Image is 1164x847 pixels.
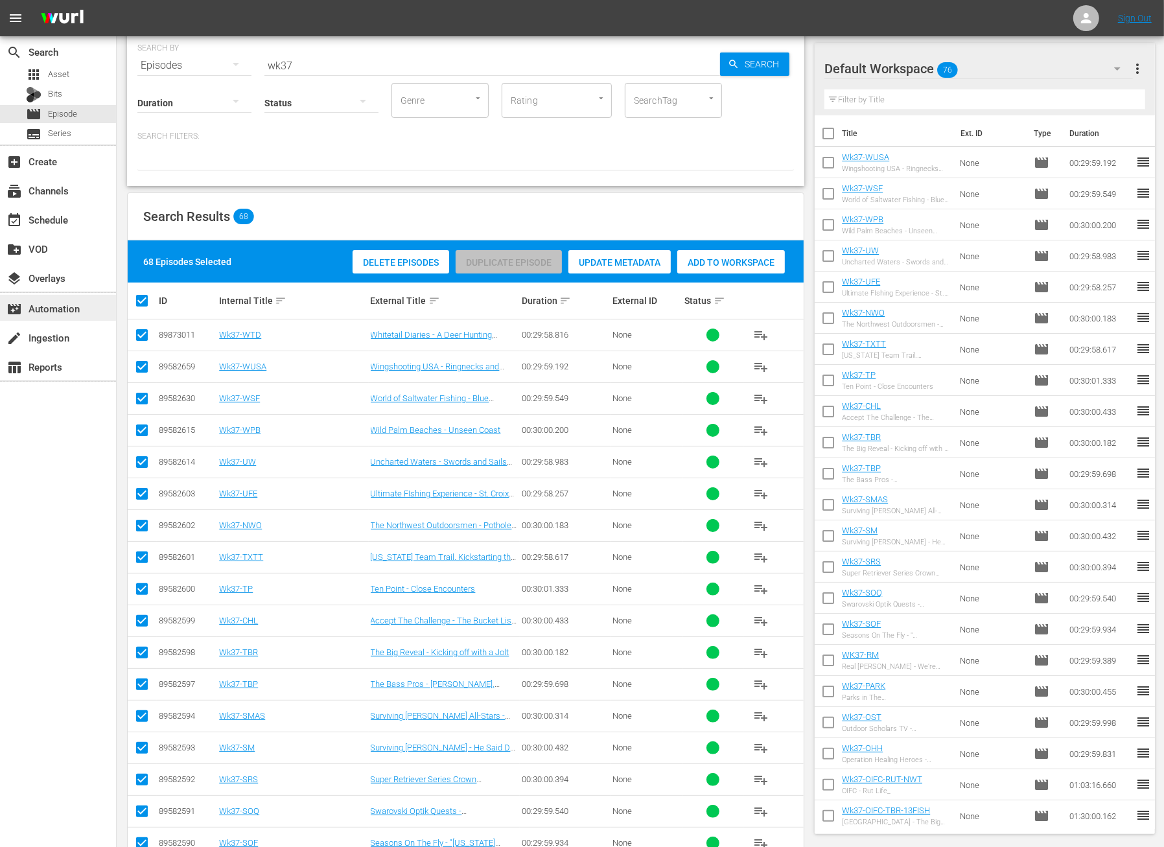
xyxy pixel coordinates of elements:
div: 00:30:00.432 [522,743,609,752]
div: Ultimate FIshing Experience - St. Croix River Multi Species Action [842,289,949,297]
div: Ten Point - Close Encounters [842,382,933,391]
img: ans4CAIJ8jUAAAAAAAAAAAAAAAAAAAAAAAAgQb4GAAAAAAAAAAAAAAAAAAAAAAAAJMjXAAAAAAAAAAAAAAAAAAAAAAAAgAT5G... [31,3,93,34]
button: Open [472,92,484,104]
div: 89582594 [159,711,215,721]
a: World of Saltwater Fishing - Blue [PERSON_NAME] Be Damned [371,393,495,413]
a: Sign Out [1118,13,1152,23]
div: None [612,489,681,498]
span: playlist_add [753,359,769,375]
div: 00:29:59.549 [522,393,609,403]
span: Automation [6,301,22,317]
span: Episode [1034,746,1049,761]
a: The Northwest Outdoorsmen - Potholes Cast and Blast [371,520,517,540]
div: 89582601 [159,552,215,562]
span: Create [6,154,22,170]
span: reorder [1135,652,1151,667]
a: Swarovski Optik Quests - [GEOGRAPHIC_DATA] Stag [371,806,468,826]
td: 00:29:58.257 [1064,272,1135,303]
button: Search [720,52,789,76]
span: reorder [1135,279,1151,294]
button: playlist_add [745,637,776,668]
a: Wk37-OIFC-RUT-NWT [842,774,922,784]
div: 89582591 [159,806,215,816]
span: Series [48,127,71,140]
a: Super Retriever Series Crown Championship Amateur Division Recap [371,774,514,794]
td: None [955,209,1029,240]
td: 00:29:59.549 [1064,178,1135,209]
td: 00:29:59.389 [1064,645,1135,676]
div: OIFC - Rut Life_ [842,787,922,795]
a: Wk37-WUSA [219,362,266,371]
div: Real [PERSON_NAME] - We’re Back in Gorge-ous [US_STATE] [842,662,949,671]
div: None [612,552,681,562]
div: Operation Healing Heroes - [PERSON_NAME] [842,756,949,764]
div: The Big Reveal - Kicking off with a Jolt [842,445,949,453]
span: Episode [1034,653,1049,668]
a: Wk37-TXTT [842,339,886,349]
a: Surviving [PERSON_NAME] All-Stars - Surviving [PERSON_NAME] Goes International [371,711,511,740]
td: 00:30:00.314 [1064,489,1135,520]
td: None [955,645,1029,676]
a: Wk37-NWO [842,308,885,318]
a: Wk37-NWO [219,520,262,530]
span: 68 [233,209,254,224]
span: Search Results [143,209,230,224]
a: Wk37-SMAS [219,711,265,721]
a: Ten Point - Close Encounters [371,584,476,594]
div: None [612,362,681,371]
span: Episode [1034,590,1049,606]
a: Wk37-OHH [842,743,883,753]
div: Default Workspace [824,51,1132,87]
div: Swarovski Optik Quests - [GEOGRAPHIC_DATA] Stag [842,600,949,609]
span: Overlays [6,271,22,286]
td: None [955,769,1029,800]
span: sort [275,295,286,307]
a: Wk37-SRS [219,774,258,784]
div: 89582599 [159,616,215,625]
td: None [955,303,1029,334]
a: Wk37-WTD [219,330,261,340]
div: [US_STATE] Team Trail. Kickstarting the Season at [PERSON_NAME] [PERSON_NAME] [842,351,949,360]
div: Duration [522,293,609,308]
button: Open [705,92,717,104]
a: Wk37-TBP [842,463,881,473]
span: playlist_add [753,740,769,756]
span: reorder [1135,310,1151,325]
th: Duration [1062,115,1139,152]
div: None [612,457,681,467]
span: reorder [1135,465,1151,481]
div: 00:30:00.183 [522,520,609,530]
a: Wk37-UW [219,457,256,467]
div: 00:30:00.200 [522,425,609,435]
div: 89582615 [159,425,215,435]
span: Bits [48,87,62,100]
a: Whitetail Diaries - A Deer Hunting Adventure in the [GEOGRAPHIC_DATA] [371,330,510,349]
div: Accept The Challenge - The Bucket List Buck [842,413,949,422]
span: menu [8,10,23,26]
div: None [612,425,681,435]
div: 89582659 [159,362,215,371]
span: Series [26,126,41,142]
div: ID [159,296,215,306]
td: 00:30:00.200 [1064,209,1135,240]
span: playlist_add [753,677,769,692]
div: 00:30:00.394 [522,774,609,784]
span: playlist_add [753,613,769,629]
span: Episode [1034,155,1049,170]
div: External ID [612,296,681,306]
span: playlist_add [753,645,769,660]
div: Outdoor Scholars TV - [US_STATE][PERSON_NAME] Fishing and UM Fishing Team [842,725,949,733]
span: playlist_add [753,772,769,787]
div: 89582592 [159,774,215,784]
span: Episode [1034,715,1049,730]
span: reorder [1135,341,1151,356]
button: playlist_add [745,447,776,478]
th: Ext. ID [953,115,1027,152]
a: Wk37-TBP [219,679,258,689]
a: Accept The Challenge - The Bucket List Buck [371,616,517,635]
td: 00:29:59.192 [1064,147,1135,178]
div: 00:30:00.182 [522,647,609,657]
span: Episode [1034,217,1049,233]
button: playlist_add [745,319,776,351]
span: playlist_add [753,550,769,565]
